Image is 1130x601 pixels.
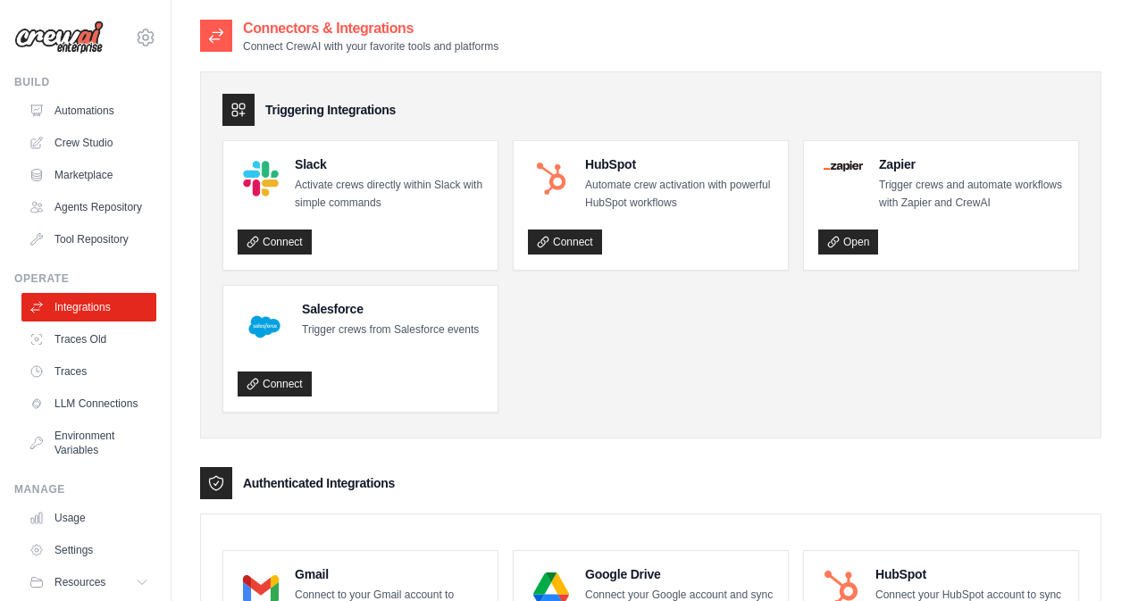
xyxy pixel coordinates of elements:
[21,357,156,386] a: Traces
[295,565,483,583] h4: Gmail
[21,225,156,254] a: Tool Repository
[14,482,156,497] div: Manage
[21,389,156,418] a: LLM Connections
[14,271,156,286] div: Operate
[879,177,1064,212] p: Trigger crews and automate workflows with Zapier and CrewAI
[21,422,156,464] a: Environment Variables
[243,161,279,196] img: Slack Logo
[585,565,774,583] h4: Google Drive
[243,18,498,39] h2: Connectors & Integrations
[21,504,156,532] a: Usage
[21,325,156,354] a: Traces Old
[21,536,156,564] a: Settings
[879,155,1064,173] h4: Zapier
[585,177,774,212] p: Automate crew activation with powerful HubSpot workflows
[265,101,396,119] h3: Triggering Integrations
[875,565,1064,583] h4: HubSpot
[243,305,286,348] img: Salesforce Logo
[21,193,156,221] a: Agents Repository
[243,39,498,54] p: Connect CrewAI with your favorite tools and platforms
[243,474,395,492] h3: Authenticated Integrations
[14,75,156,89] div: Build
[585,155,774,173] h4: HubSpot
[302,321,479,339] p: Trigger crews from Salesforce events
[21,96,156,125] a: Automations
[238,230,312,255] a: Connect
[295,155,483,173] h4: Slack
[533,161,569,196] img: HubSpot Logo
[238,371,312,396] a: Connect
[21,161,156,189] a: Marketplace
[528,230,602,255] a: Connect
[21,568,156,597] button: Resources
[21,293,156,321] a: Integrations
[54,575,105,589] span: Resources
[824,161,863,171] img: Zapier Logo
[302,300,479,318] h4: Salesforce
[818,230,878,255] a: Open
[14,21,104,54] img: Logo
[295,177,483,212] p: Activate crews directly within Slack with simple commands
[21,129,156,157] a: Crew Studio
